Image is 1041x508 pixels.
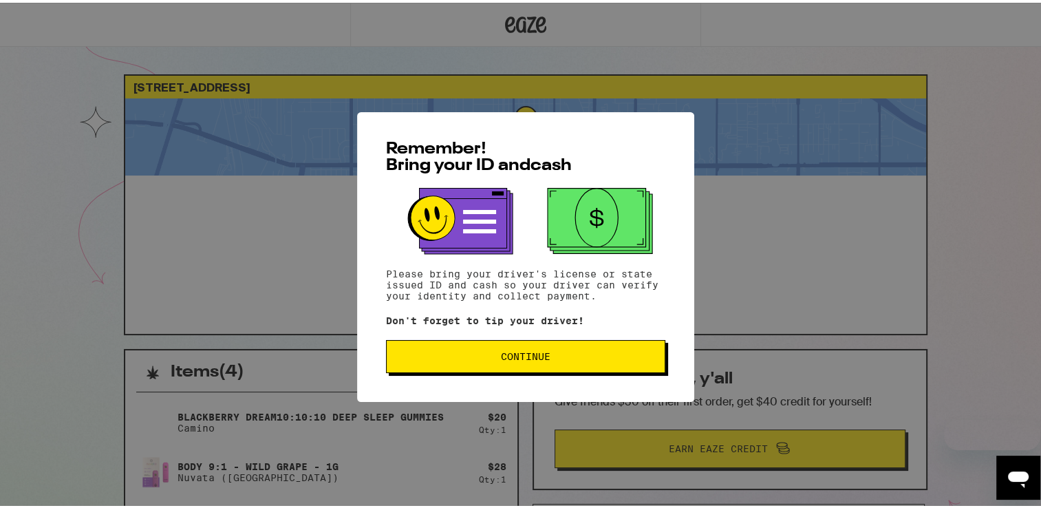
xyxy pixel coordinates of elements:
p: Please bring your driver's license or state issued ID and cash so your driver can verify your ide... [386,266,665,299]
span: Remember! Bring your ID and cash [386,138,572,171]
iframe: Message from company [944,417,1040,447]
iframe: Button to launch messaging window [996,453,1040,497]
p: Don't forget to tip your driver! [386,313,665,324]
button: Continue [386,337,665,370]
span: Continue [501,349,550,359]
